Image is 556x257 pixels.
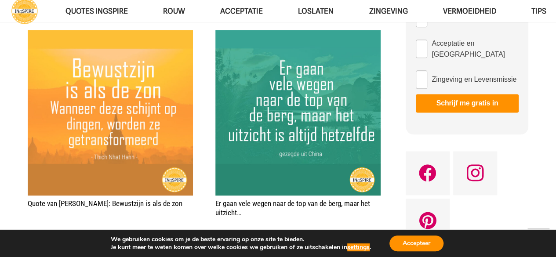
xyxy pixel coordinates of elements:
[111,243,371,251] p: Je kunt meer te weten komen over welke cookies we gebruiken of ze uitschakelen in .
[389,235,443,251] button: Accepteer
[163,7,185,15] span: ROUW
[28,30,193,195] a: Quote van Thich Nhat Hanh: Bewustzijn is als de zon
[215,30,381,195] img: Spreuk: Er gaan vele wegen naar de top naar de top van de berg, maar het uitzicht is altijd hetze...
[65,7,128,15] span: QUOTES INGSPIRE
[220,7,263,15] span: Acceptatie
[432,38,518,60] span: Acceptatie en [GEOGRAPHIC_DATA]
[432,74,516,85] span: Zingeving en Levensmissie
[28,30,193,195] img: Citaat van spiritueel leider Thich Nhat Hanh: Bewustzijn is als de zon. Wanneer deze schijnt op d...
[416,40,427,58] input: Acceptatie en [GEOGRAPHIC_DATA]
[406,151,450,195] a: Facebook
[406,199,450,243] a: Pinterest
[215,199,370,217] a: Er gaan vele wegen naar de top van de berg, maar het uitzicht…
[416,94,518,112] button: Schrijf me gratis in
[443,7,496,15] span: VERMOEIDHEID
[298,7,334,15] span: Loslaten
[527,228,549,250] a: Terug naar top
[28,199,182,208] a: Quote van [PERSON_NAME]: Bewustzijn is als de zon
[369,7,407,15] span: Zingeving
[531,7,546,15] span: TIPS
[416,70,427,89] input: Zingeving en Levensmissie
[453,151,497,195] a: Instagram
[215,30,381,195] a: Er gaan vele wegen naar de top van de berg, maar het uitzicht…
[111,235,371,243] p: We gebruiken cookies om je de beste ervaring op onze site te bieden.
[347,243,370,251] button: settings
